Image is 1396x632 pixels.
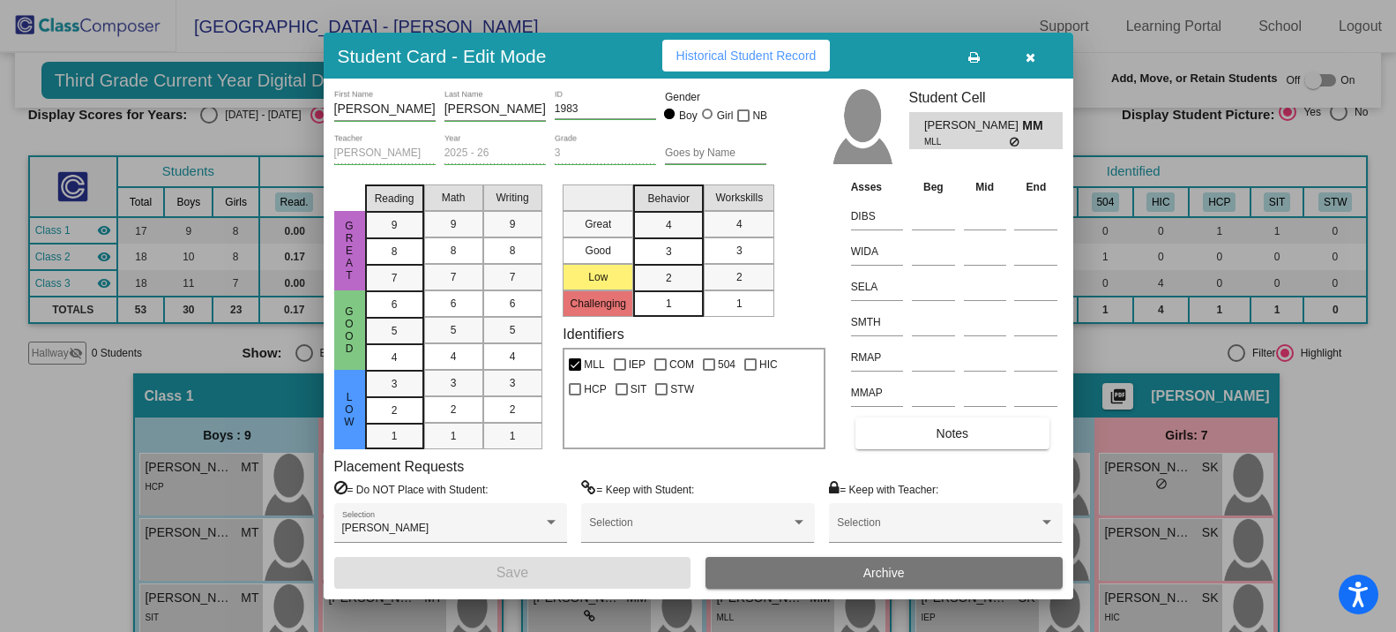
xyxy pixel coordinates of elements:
[676,49,817,63] span: Historical Student Record
[584,379,606,400] span: HCP
[555,147,656,160] input: grade
[847,177,907,197] th: Asses
[375,191,414,207] span: Reading
[496,565,528,580] span: Save
[510,269,516,285] span: 7
[1010,177,1062,197] th: End
[392,428,398,444] span: 1
[451,243,457,259] span: 8
[937,426,969,440] span: Notes
[510,349,516,365] span: 4
[451,322,457,338] span: 5
[584,354,604,375] span: MLL
[451,216,457,232] span: 9
[510,216,516,232] span: 9
[451,428,457,444] span: 1
[451,375,457,391] span: 3
[581,480,694,498] label: = Keep with Student:
[631,379,647,400] span: SIT
[851,203,903,229] input: assessment
[392,297,398,312] span: 6
[666,296,672,312] span: 1
[341,305,357,355] span: Good
[924,117,1022,135] span: [PERSON_NAME]
[851,309,903,335] input: assessment
[496,190,528,206] span: Writing
[666,270,672,286] span: 2
[629,354,646,375] span: IEP
[662,40,831,71] button: Historical Student Record
[555,103,656,116] input: Enter ID
[392,376,398,392] span: 3
[716,108,734,124] div: Girl
[855,418,1049,449] button: Notes
[736,296,743,312] span: 1
[670,379,694,400] span: STW
[736,243,743,259] span: 3
[759,354,778,375] span: HIC
[907,177,959,197] th: Beg
[665,147,766,160] input: goes by name
[392,270,398,286] span: 7
[444,147,546,160] input: year
[1022,117,1047,135] span: MM
[736,216,743,232] span: 4
[510,428,516,444] span: 1
[563,326,623,342] label: Identifiers
[669,354,694,375] span: COM
[451,296,457,312] span: 6
[442,190,466,206] span: Math
[451,402,457,418] span: 2
[705,557,1063,589] button: Archive
[648,191,690,207] span: Behavior
[510,375,516,391] span: 3
[718,354,735,375] span: 504
[451,269,457,285] span: 7
[851,238,903,265] input: assessment
[392,217,398,233] span: 9
[678,108,698,124] div: Boy
[392,244,398,260] span: 8
[334,458,465,475] label: Placement Requests
[392,403,398,418] span: 2
[341,220,357,282] span: Great
[736,269,743,285] span: 2
[909,89,1063,106] h3: Student Cell
[959,177,1011,197] th: Mid
[334,480,489,498] label: = Do NOT Place with Student:
[334,147,436,160] input: teacher
[392,323,398,339] span: 5
[851,274,903,300] input: assessment
[665,89,766,105] mat-label: Gender
[715,190,763,206] span: Workskills
[510,243,516,259] span: 8
[851,344,903,371] input: assessment
[666,217,672,233] span: 4
[666,244,672,260] span: 3
[924,135,1010,148] span: MLL
[851,380,903,406] input: assessment
[451,349,457,365] span: 4
[752,105,767,126] span: NB
[338,45,547,67] h3: Student Card - Edit Mode
[341,391,357,428] span: Low
[342,522,429,534] span: [PERSON_NAME]
[334,557,691,589] button: Save
[829,480,938,498] label: = Keep with Teacher:
[510,296,516,312] span: 6
[392,350,398,365] span: 4
[510,402,516,418] span: 2
[510,322,516,338] span: 5
[863,566,905,580] span: Archive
